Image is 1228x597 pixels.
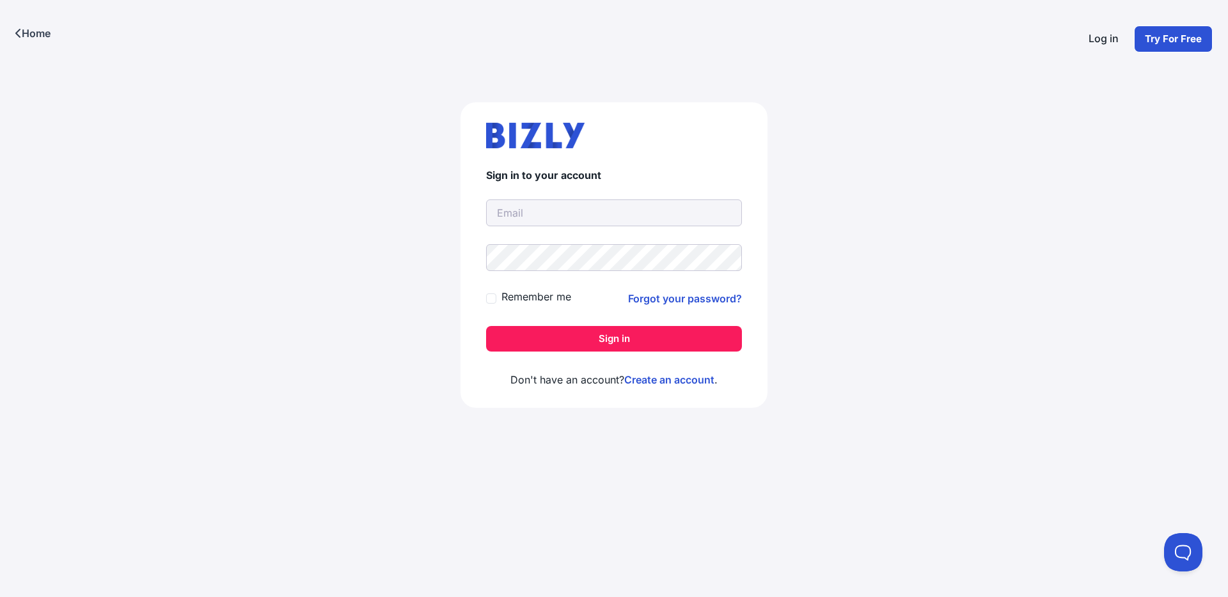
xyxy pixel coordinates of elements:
[486,199,742,226] input: Email
[486,326,742,352] button: Sign in
[624,373,714,386] a: Create an account
[1078,26,1129,52] a: Log in
[1134,26,1213,52] a: Try For Free
[486,123,585,148] img: bizly_logo.svg
[486,372,742,387] p: Don't have an account? .
[501,289,571,304] label: Remember me
[628,291,742,306] a: Forgot your password?
[486,169,742,182] h4: Sign in to your account
[1164,533,1202,571] iframe: Toggle Customer Support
